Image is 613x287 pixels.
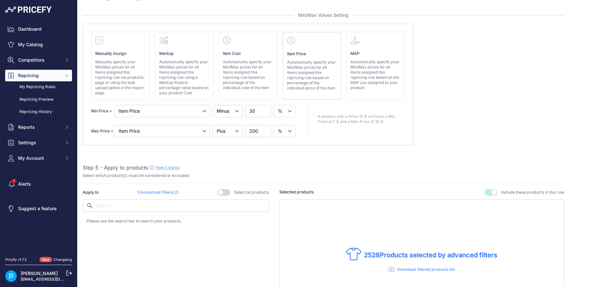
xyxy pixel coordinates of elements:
p: Select which product(s) must be considered or excluded [83,173,189,179]
span: Reports [18,124,60,130]
p: Manually specify your Min/Max prices for all items assigned this repricing rule via products page... [95,59,146,96]
a: [EMAIL_ADDRESS][DOMAIN_NAME] [21,277,88,282]
a: My Repricing Rules [5,81,72,93]
input: Search [83,200,269,212]
p: A product with a Price 10 $ will have a Min Price of 7 $ and a Max Price of 30 $. [318,114,405,124]
p: Download filtered products list [397,267,455,273]
a: Repricing History [5,106,72,118]
input: 1 [245,125,271,137]
span: My Account [18,155,60,161]
a: My Catalog [5,39,72,50]
span: ( ) [173,190,179,195]
span: New [39,257,52,262]
span: 2528 [364,251,380,259]
p: Please use the search bar to search your products. [87,218,265,224]
strong: Max Price = [91,128,113,133]
span: Step 5 - Apply to products [83,164,148,171]
p: Advanced Filters [137,190,179,196]
a: Dashboard [5,23,72,35]
span: Repricing [18,72,60,79]
a: Alerts [5,178,72,190]
strong: Markup [159,51,174,56]
span: Select all products [234,190,269,196]
button: Competitors [5,54,72,66]
p: Products selected by advanced filters [364,251,497,260]
nav: Sidebar [5,23,72,249]
strong: Manually Assign [95,51,126,56]
button: Settings [5,137,72,149]
span: Include these products in this rule [501,190,564,196]
strong: MAP [350,51,359,56]
p: Selected products [279,189,314,195]
strong: Min Price = [91,108,112,113]
a: Repricing Preview [5,94,72,105]
input: 1 [245,105,271,117]
p: Automatically specify your Min/Max prices for all items assigned this repricing rule using a Mark... [159,59,210,96]
span: 2 [175,190,177,195]
p: Automatically specify your Min/Max prices for all items assigned this repricing rule based on per... [223,59,273,90]
a: Suggest a feature [5,203,72,214]
a: [PERSON_NAME] [21,271,58,276]
p: Automatically specify your Min/Max prices for all items assigned this repricing rule based on the... [350,59,401,90]
div: Pricefy v1.7.2 [5,257,27,262]
strong: Item Price [287,51,306,56]
span: Competitors [18,57,60,63]
img: Pricefy Logo [5,6,52,13]
a: Changelog [53,257,72,262]
button: Repricing [5,70,72,81]
button: My Account [5,152,72,164]
button: Reports [5,121,72,133]
p: Apply to [83,190,99,196]
span: Settings [18,139,60,146]
strong: Item Cost [223,51,241,56]
a: How it works [156,165,180,170]
span: Min/Max Values Setting [293,12,354,18]
p: Automatically specify your Min/Max prices for all items assigned this repricing rule based on per... [287,60,337,91]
